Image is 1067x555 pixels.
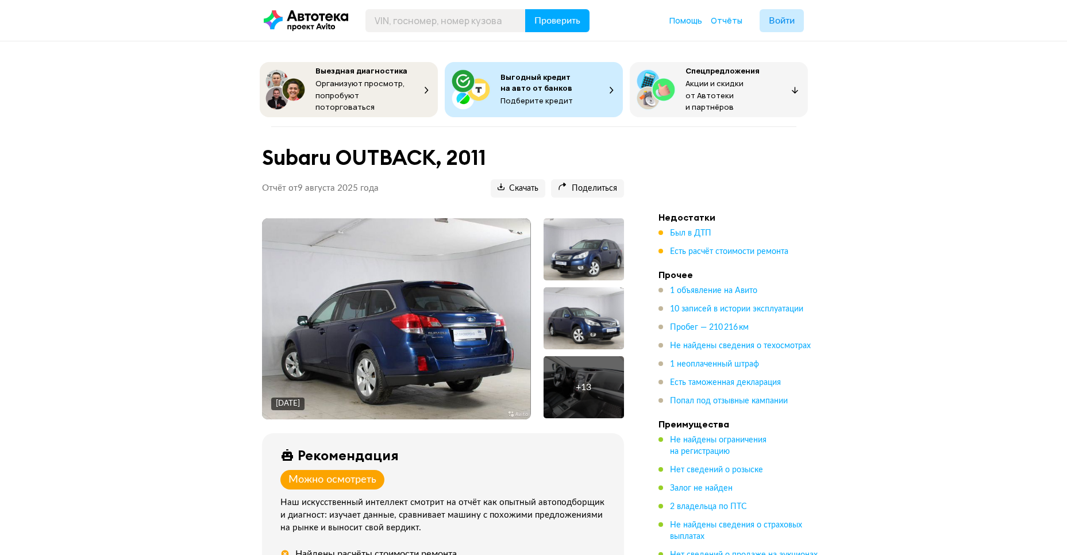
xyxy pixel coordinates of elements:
[500,95,573,106] span: Подберите кредит
[670,287,757,295] span: 1 объявление на Авито
[658,418,819,430] h4: Преимущества
[670,379,781,387] span: Есть таможенная декларация
[551,179,624,198] button: Поделиться
[670,397,788,405] span: Попал под отзывные кампании
[500,72,572,93] span: Выгодный кредит на авто от банков
[685,78,744,112] span: Акции и скидки от Автотеки и партнёров
[658,211,819,223] h4: Недостатки
[760,9,804,32] button: Войти
[669,15,702,26] a: Помощь
[558,183,617,194] span: Поделиться
[670,229,711,237] span: Был в ДТП
[491,179,545,198] button: Скачать
[670,323,749,332] span: Пробег — 210 216 км
[670,248,788,256] span: Есть расчёт стоимости ремонта
[298,447,399,463] div: Рекомендация
[262,145,624,170] h1: Subaru OUTBACK, 2011
[445,62,623,117] button: Выгодный кредит на авто от банковПодберите кредит
[630,62,808,117] button: СпецпредложенияАкции и скидки от Автотеки и партнёров
[670,466,763,474] span: Нет сведений о розыске
[262,183,379,194] p: Отчёт от 9 августа 2025 года
[288,473,376,486] div: Можно осмотреть
[262,218,530,419] img: Main car
[670,503,747,511] span: 2 владельца по ПТС
[315,65,407,76] span: Выездная диагностика
[711,15,742,26] a: Отчёты
[365,9,526,32] input: VIN, госномер, номер кузова
[315,78,405,112] span: Организуют просмотр, попробуют поторговаться
[576,381,591,393] div: + 13
[658,269,819,280] h4: Прочее
[670,342,811,350] span: Не найдены сведения о техосмотрах
[670,305,803,313] span: 10 записей в истории эксплуатации
[769,16,795,25] span: Войти
[534,16,580,25] span: Проверить
[670,521,802,541] span: Не найдены сведения о страховых выплатах
[276,399,300,409] div: [DATE]
[280,496,610,534] div: Наш искусственный интеллект смотрит на отчёт как опытный автоподборщик и диагност: изучает данные...
[670,484,733,492] span: Залог не найден
[670,436,766,456] span: Не найдены ограничения на регистрацию
[525,9,590,32] button: Проверить
[685,65,760,76] span: Спецпредложения
[670,360,759,368] span: 1 неоплаченный штраф
[260,62,438,117] button: Выездная диагностикаОрганизуют просмотр, попробуют поторговаться
[498,183,538,194] span: Скачать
